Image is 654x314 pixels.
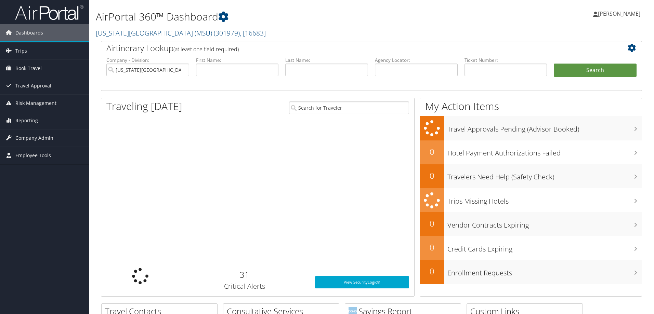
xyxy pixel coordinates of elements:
h2: 0 [420,218,444,229]
h1: Traveling [DATE] [106,99,182,113]
h1: My Action Items [420,99,642,113]
span: Book Travel [15,60,42,77]
span: , [ 16683 ] [240,28,266,38]
span: Risk Management [15,95,56,112]
h3: Travelers Need Help (Safety Check) [447,169,642,182]
a: 0Hotel Payment Authorizations Failed [420,140,642,164]
h3: Travel Approvals Pending (Advisor Booked) [447,121,642,134]
img: airportal-logo.png [15,4,83,21]
span: [PERSON_NAME] [598,10,640,17]
span: (at least one field required) [173,45,239,53]
a: Travel Approvals Pending (Advisor Booked) [420,116,642,140]
h2: 0 [420,242,444,253]
a: 0Credit Cards Expiring [420,236,642,260]
h2: 0 [420,146,444,158]
label: Company - Division: [106,57,189,64]
a: 0Travelers Need Help (Safety Check) [420,164,642,188]
h2: 31 [185,269,305,281]
span: Company Admin [15,129,53,147]
span: Reporting [15,112,38,129]
span: Employee Tools [15,147,51,164]
h2: 0 [420,170,444,181]
h3: Credit Cards Expiring [447,241,642,254]
a: [US_STATE][GEOGRAPHIC_DATA] (MSU) [96,28,266,38]
a: 0Enrollment Requests [420,260,642,284]
input: Search for Traveler [289,101,409,114]
label: Last Name: [285,57,368,64]
span: Trips [15,42,27,59]
label: Ticket Number: [465,57,547,64]
h3: Enrollment Requests [447,265,642,278]
h3: Critical Alerts [185,282,305,291]
h3: Vendor Contracts Expiring [447,217,642,230]
h3: Trips Missing Hotels [447,193,642,206]
h1: AirPortal 360™ Dashboard [96,10,463,24]
span: ( 301979 ) [214,28,240,38]
span: Travel Approval [15,77,51,94]
a: 0Vendor Contracts Expiring [420,212,642,236]
button: Search [554,64,637,77]
a: View SecurityLogic® [315,276,409,288]
label: Agency Locator: [375,57,458,64]
h3: Hotel Payment Authorizations Failed [447,145,642,158]
h2: Airtinerary Lookup [106,42,591,54]
h2: 0 [420,265,444,277]
a: Trips Missing Hotels [420,188,642,213]
a: [PERSON_NAME] [593,3,647,24]
label: First Name: [196,57,279,64]
span: Dashboards [15,24,43,41]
